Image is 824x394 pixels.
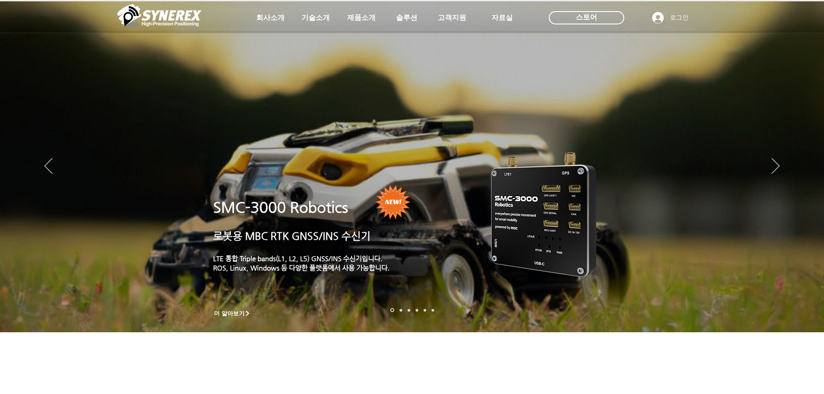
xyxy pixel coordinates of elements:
span: 자료실 [491,13,513,23]
a: 측량 IoT [408,309,410,311]
span: 회사소개 [256,13,285,23]
a: 자료실 [480,9,524,27]
span: 스토어 [576,12,597,22]
a: SMC-3000 Robotics [213,199,348,216]
a: 제품소개 [339,9,384,27]
a: 솔루션 [384,9,429,27]
nav: 슬라이드 [388,308,437,312]
a: 고객지원 [430,9,474,27]
div: 스토어 [549,11,624,24]
img: KakaoTalk_20241224_155801212.png [479,139,610,288]
a: 로봇- SMC 2000 [390,308,394,312]
a: 자율주행 [416,309,418,311]
a: 기술소개 [293,9,338,27]
span: 기술소개 [301,13,330,23]
span: 고객지원 [438,13,466,23]
span: 더 알아보기 [214,310,245,318]
span: 제품소개 [347,13,376,23]
button: 다음 [772,158,780,175]
a: ROS, Linux, Windows 등 다양한 플랫폼에서 사용 가능합니다. [213,264,390,271]
button: 이전 [44,158,52,175]
a: 로봇 [424,309,426,311]
a: LTE 통합 Triple bands(L1, L2, L5) GNSS/INS 수신기입니다. [213,255,383,262]
a: 더 알아보기 [210,308,254,319]
a: 로봇용 MBC RTK GNSS/INS 수신기 [213,230,371,242]
button: 로그인 [646,9,695,26]
span: 솔루션 [396,13,417,23]
a: 회사소개 [248,9,293,27]
a: 드론 8 - SMC 2000 [400,309,402,311]
a: 정밀농업 [432,309,434,311]
img: 씨너렉스_White_simbol_대지 1.png [117,2,202,29]
span: 로그인 [667,13,692,22]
